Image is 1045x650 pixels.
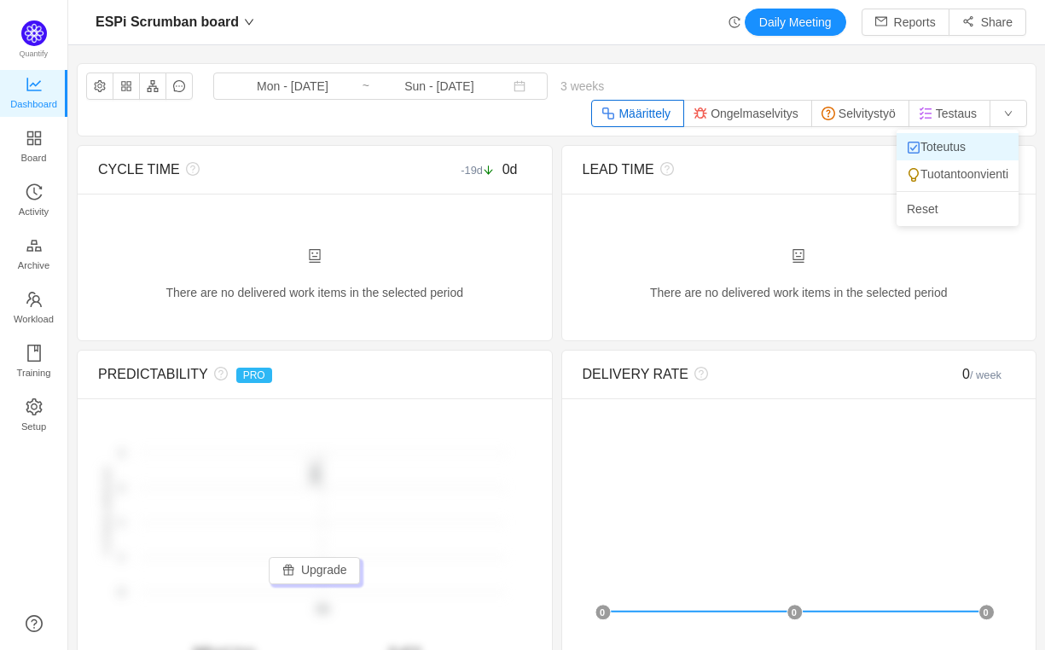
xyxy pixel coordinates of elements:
[208,367,228,380] i: icon: question-circle
[919,107,932,120] img: 10313
[21,20,47,46] img: Quantify
[688,367,708,380] i: icon: question-circle
[26,399,43,433] a: Setup
[119,448,124,458] tspan: 2
[26,184,43,218] a: Activity
[583,364,908,385] div: DELIVERY RATE
[20,49,49,58] span: Quantify
[694,107,707,120] img: 10303
[19,194,49,229] span: Activity
[907,168,920,182] img: 10322
[26,238,43,272] a: Archive
[236,368,272,383] span: PRO
[119,553,124,563] tspan: 1
[21,409,46,444] span: Setup
[970,369,1001,381] small: / week
[26,130,43,147] i: icon: appstore
[483,165,494,176] i: icon: arrow-down
[98,364,423,385] div: PREDICTABILITY
[244,17,254,27] i: icon: down
[139,73,166,100] button: icon: apartment
[26,615,43,632] a: icon: question-circle
[26,183,43,200] i: icon: history
[10,87,57,121] span: Dashboard
[792,249,805,263] i: icon: robot
[26,237,43,254] i: icon: gold
[654,162,674,176] i: icon: question-circle
[370,77,508,96] input: End date
[461,164,502,177] small: -19d
[821,107,835,120] img: 10320
[26,291,43,308] i: icon: team
[317,604,328,616] tspan: 0d
[583,248,1016,320] div: There are no delivered work items in the selected period
[86,73,113,100] button: icon: setting
[21,141,47,175] span: Board
[119,518,124,528] tspan: 1
[745,9,846,36] button: Daily Meeting
[26,398,43,415] i: icon: setting
[897,195,1019,223] li: Reset
[14,302,54,336] span: Workload
[119,587,124,597] tspan: 0
[113,73,140,100] button: icon: appstore
[601,107,615,120] img: 10316
[26,345,43,362] i: icon: book
[591,100,684,127] button: Määrittely
[102,468,112,556] text: # of items delivered
[98,248,531,320] div: There are no delivered work items in the selected period
[26,292,43,326] a: Workload
[98,162,180,177] span: CYCLE TIME
[26,76,43,93] i: icon: line-chart
[862,9,949,36] button: icon: mailReports
[165,73,193,100] button: icon: message
[26,131,43,165] a: Board
[990,100,1027,127] button: icon: down
[897,133,1019,160] li: Toteutus
[897,160,1019,188] li: Tuotantoonvienti
[269,557,361,584] button: icon: giftUpgrade
[119,483,124,493] tspan: 2
[16,356,50,390] span: Training
[18,248,49,282] span: Archive
[180,162,200,176] i: icon: question-circle
[26,77,43,111] a: Dashboard
[907,141,920,154] img: 10318
[96,9,239,36] span: ESPi Scrumban board
[502,162,518,177] span: 0d
[548,79,617,93] span: 3 weeks
[729,16,740,28] i: icon: history
[308,249,322,263] i: icon: robot
[811,100,909,127] button: Selvitystyö
[683,100,812,127] button: Ongelmaselvitys
[949,9,1026,36] button: icon: share-altShare
[26,345,43,380] a: Training
[909,100,990,127] button: Testaus
[583,162,654,177] span: LEAD TIME
[224,77,362,96] input: Start date
[514,80,525,92] i: icon: calendar
[962,367,1001,381] span: 0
